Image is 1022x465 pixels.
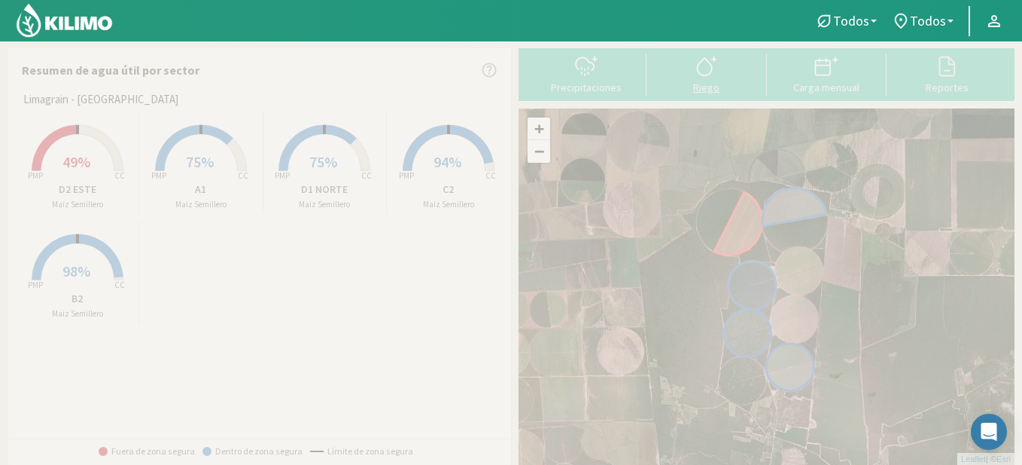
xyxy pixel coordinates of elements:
[62,152,90,171] span: 49%
[23,91,178,109] span: Limagrain - [GEOGRAPHIC_DATA]
[263,198,386,211] p: Maiz Semillero
[309,152,337,171] span: 75%
[16,307,138,320] p: Maiz Semillero
[16,291,138,307] p: B2
[387,198,510,211] p: Maiz Semillero
[767,54,887,93] button: Carga mensual
[971,414,1007,450] div: Open Intercom Messenger
[485,170,496,181] tspan: CC
[887,54,1007,93] button: Reportes
[961,454,986,463] a: Leaflet
[16,182,138,197] p: D2 ESTE
[263,182,386,197] p: D1 NORTE
[833,13,869,29] span: Todos
[139,198,262,211] p: Maiz Semillero
[531,82,642,93] div: Precipitaciones
[910,13,946,29] span: Todos
[275,170,290,181] tspan: PMP
[387,182,510,197] p: C2
[771,82,883,93] div: Carga mensual
[361,170,372,181] tspan: CC
[528,118,550,140] a: Zoom in
[651,82,762,93] div: Riego
[891,82,1002,93] div: Reportes
[151,170,166,181] tspan: PMP
[22,61,199,79] p: Resumen de agua útil por sector
[433,152,461,171] span: 94%
[15,2,114,38] img: Kilimo
[27,170,42,181] tspan: PMP
[186,152,214,171] span: 75%
[646,54,767,93] button: Riego
[16,198,138,211] p: Maiz Semillero
[528,140,550,163] a: Zoom out
[202,446,303,457] span: Dentro de zona segura
[399,170,414,181] tspan: PMP
[139,182,262,197] p: A1
[996,454,1011,463] a: Esri
[114,170,125,181] tspan: CC
[526,54,646,93] button: Precipitaciones
[99,446,195,457] span: Fuera de zona segura
[62,262,90,280] span: 98%
[238,170,248,181] tspan: CC
[27,280,42,290] tspan: PMP
[114,280,125,290] tspan: CC
[310,446,413,457] span: Límite de zona segura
